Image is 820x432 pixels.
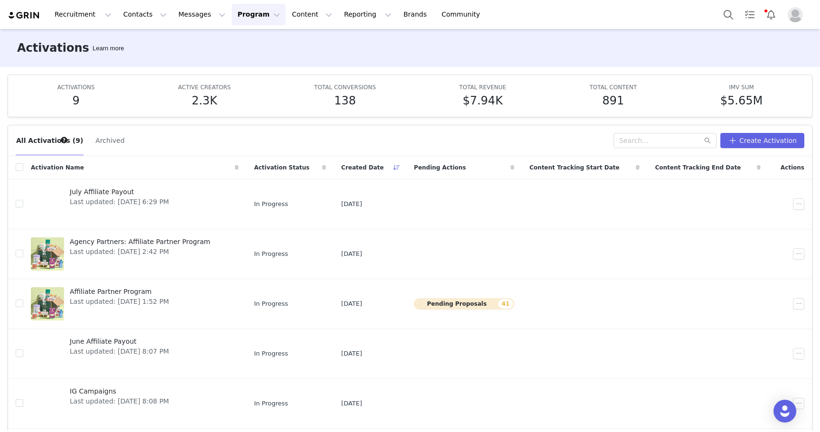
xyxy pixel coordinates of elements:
button: Reporting [338,4,397,25]
button: Search [718,4,739,25]
h5: 9 [73,92,80,109]
div: Tooltip anchor [60,136,68,144]
span: In Progress [254,349,288,358]
span: [DATE] [341,249,362,259]
a: Brands [398,4,435,25]
span: Last updated: [DATE] 8:08 PM [70,396,169,406]
button: Profile [782,7,812,22]
span: Affiliate Partner Program [70,287,169,297]
button: Pending Proposals41 [414,298,514,310]
a: Agency Partners: Affiliate Partner ProgramLast updated: [DATE] 2:42 PM [31,235,239,273]
span: In Progress [254,399,288,408]
div: Open Intercom Messenger [773,400,796,423]
img: placeholder-profile.jpg [788,7,803,22]
span: June Affiliate Payout [70,337,169,347]
span: [DATE] [341,399,362,408]
span: Content Tracking End Date [655,163,741,172]
a: IG CampaignsLast updated: [DATE] 8:08 PM [31,385,239,423]
button: Program [232,4,286,25]
button: Notifications [761,4,782,25]
span: [DATE] [341,199,362,209]
span: TOTAL CONVERSIONS [314,84,376,91]
h5: $7.94K [463,92,503,109]
span: ACTIVATIONS [57,84,95,91]
span: IMV SUM [729,84,754,91]
span: Last updated: [DATE] 8:07 PM [70,347,169,357]
a: Affiliate Partner ProgramLast updated: [DATE] 1:52 PM [31,285,239,323]
span: IG Campaigns [70,386,169,396]
img: grin logo [8,11,41,20]
h5: $5.65M [720,92,763,109]
h5: 138 [334,92,356,109]
span: July Affiliate Payout [70,187,169,197]
button: Messages [173,4,231,25]
span: Activation Status [254,163,309,172]
span: [DATE] [341,349,362,358]
span: Pending Actions [414,163,466,172]
span: In Progress [254,249,288,259]
button: Contacts [118,4,172,25]
button: Content [286,4,338,25]
i: icon: search [704,137,711,144]
div: Tooltip anchor [91,44,126,53]
a: June Affiliate PayoutLast updated: [DATE] 8:07 PM [31,335,239,373]
div: Actions [768,158,812,178]
a: July Affiliate PayoutLast updated: [DATE] 6:29 PM [31,185,239,223]
span: ACTIVE CREATORS [178,84,231,91]
span: In Progress [254,299,288,309]
span: TOTAL REVENUE [459,84,506,91]
a: Community [436,4,490,25]
span: [DATE] [341,299,362,309]
span: TOTAL CONTENT [589,84,637,91]
h5: 891 [602,92,624,109]
span: Last updated: [DATE] 6:29 PM [70,197,169,207]
button: Recruitment [49,4,117,25]
h3: Activations [17,39,89,56]
a: Tasks [739,4,760,25]
button: All Activations (9) [16,133,84,148]
span: Activation Name [31,163,84,172]
span: Content Tracking Start Date [530,163,620,172]
span: In Progress [254,199,288,209]
button: Create Activation [720,133,804,148]
span: Last updated: [DATE] 1:52 PM [70,297,169,307]
span: Last updated: [DATE] 2:42 PM [70,247,210,257]
button: Archived [95,133,125,148]
span: Created Date [341,163,384,172]
h5: 2.3K [192,92,217,109]
span: Agency Partners: Affiliate Partner Program [70,237,210,247]
input: Search... [614,133,717,148]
